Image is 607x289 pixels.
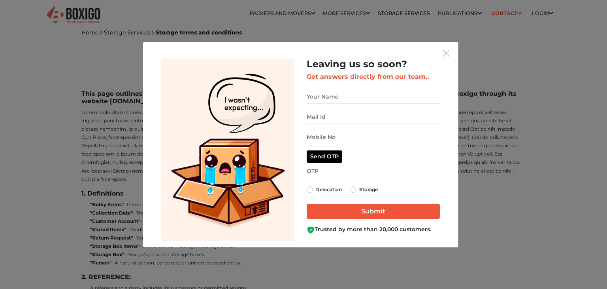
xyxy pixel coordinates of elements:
[307,164,440,178] input: OTP
[307,150,342,163] button: Send OTP
[307,225,440,234] div: Trusted by more than 20,000 customers.
[161,59,295,241] img: Lead Welcome Image
[307,59,440,70] h2: Leaving us so soon?
[307,110,440,124] input: Mail Id
[307,130,440,144] input: Mobile No
[359,185,378,194] label: Storage
[307,204,440,219] input: Submit
[307,73,440,80] h3: Get answers directly from our team..
[307,90,440,104] input: Your Name
[443,50,450,57] img: exit
[307,226,315,234] img: Boxigo Customer Shield
[316,185,342,194] label: Relocation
